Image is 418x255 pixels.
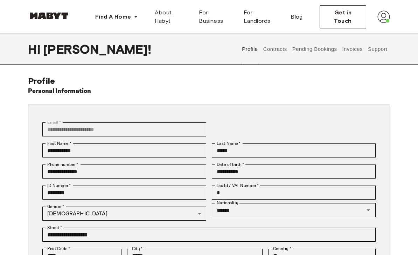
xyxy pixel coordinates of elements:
a: For Landlords [238,6,285,28]
h6: Personal Information [28,86,91,96]
label: Post Code [47,246,70,252]
label: Phone number [47,161,78,168]
div: You can't change your email address at the moment. Please reach out to customer support in case y... [42,122,206,136]
label: Date of birth [217,161,244,168]
label: Last Name [217,140,241,147]
label: Tax Id / VAT Number [217,182,259,189]
a: For Business [193,6,238,28]
span: Blog [291,13,303,21]
span: Get in Touch [326,8,360,25]
img: Habyt [28,12,70,19]
span: About Habyt [155,8,188,25]
span: Profile [28,76,55,86]
input: Choose date, selected date is Sep 6, 2005 [212,165,376,179]
label: Nationality [217,200,238,206]
label: Email [47,119,61,126]
span: Find A Home [95,13,131,21]
label: Gender [47,203,64,210]
button: Open [363,205,373,215]
button: Invoices [341,34,363,65]
button: Profile [241,34,259,65]
a: Blog [285,6,308,28]
label: First Name [47,140,71,147]
button: Contracts [262,34,288,65]
label: Country [273,246,291,252]
label: Street [47,224,62,231]
div: user profile tabs [239,34,390,65]
button: Get in Touch [320,5,366,28]
label: City [132,246,143,252]
span: For Landlords [244,8,279,25]
label: ID Number [47,182,71,189]
a: About Habyt [149,6,193,28]
span: For Business [199,8,232,25]
button: Pending Bookings [291,34,338,65]
button: Support [367,34,388,65]
div: [DEMOGRAPHIC_DATA] [42,207,206,221]
img: avatar [377,11,390,23]
span: [PERSON_NAME] ! [43,42,151,56]
button: Find A Home [90,10,144,24]
span: Hi [28,42,43,56]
